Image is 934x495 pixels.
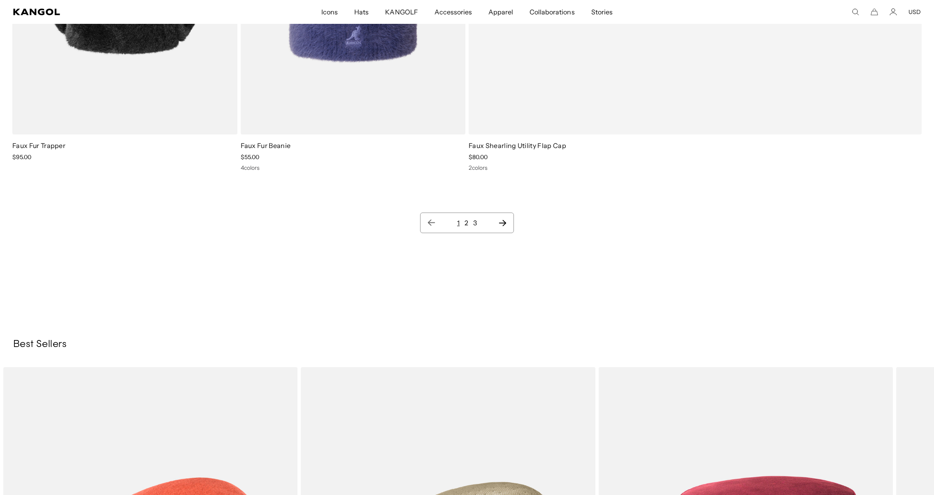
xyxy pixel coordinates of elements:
[13,9,213,15] a: Kangol
[420,213,514,233] nav: Pagination
[12,153,31,161] span: $95.00
[852,8,859,16] summary: Search here
[469,164,922,171] div: 2 colors
[908,8,921,16] button: USD
[12,141,65,150] a: Faux Fur Trapper
[241,153,259,161] span: $55.00
[473,219,477,227] a: 3 page
[13,338,921,351] h3: Best Sellers
[498,219,507,227] a: Next page
[241,141,291,150] a: Faux Fur Beanie
[457,219,460,227] a: 1 page
[890,8,897,16] a: Account
[871,8,878,16] button: Cart
[469,153,488,161] span: $80.00
[241,164,466,171] div: 4 colors
[469,141,566,150] a: Faux Shearling Utility Flap Cap
[465,219,468,227] a: 2 page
